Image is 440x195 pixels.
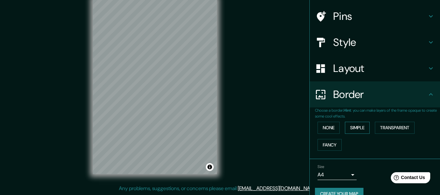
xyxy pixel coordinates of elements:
[310,81,440,107] div: Border
[318,139,342,151] button: Fancy
[333,36,427,49] h4: Style
[206,163,214,171] button: Toggle attribution
[310,55,440,81] div: Layout
[345,122,370,134] button: Simple
[333,88,427,101] h4: Border
[119,185,319,192] p: Any problems, suggestions, or concerns please email .
[310,29,440,55] div: Style
[318,122,340,134] button: None
[238,185,318,192] a: [EMAIL_ADDRESS][DOMAIN_NAME]
[315,107,440,119] p: Choose a border. : you can make layers of the frame opaque to create some cool effects.
[310,3,440,29] div: Pins
[344,108,351,113] b: Hint
[333,10,427,23] h4: Pins
[333,62,427,75] h4: Layout
[375,122,415,134] button: Transparent
[382,170,433,188] iframe: Help widget launcher
[318,170,357,180] div: A4
[318,164,324,170] label: Size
